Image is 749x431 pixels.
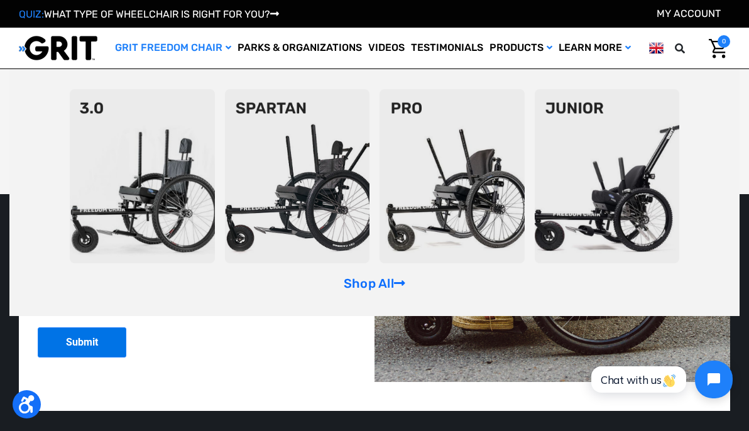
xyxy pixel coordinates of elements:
a: Parks & Organizations [234,28,365,68]
span: Phone Number [159,52,227,63]
span: QUIZ: [19,8,44,20]
img: gb.png [649,40,664,56]
a: QUIZ:WHAT TYPE OF WHEELCHAIR IS RIGHT FOR YOU? [19,8,279,20]
a: Cart with 0 items [699,35,730,62]
img: pro-chair.png [380,89,525,263]
img: Cart [709,39,727,58]
a: Shop All [344,276,405,291]
a: Account [657,8,721,19]
a: Products [486,28,555,68]
img: junior-chair.png [535,89,680,263]
img: GRIT All-Terrain Wheelchair and Mobility Equipment [19,35,97,61]
a: Learn More [555,28,634,68]
img: spartan2.png [225,89,370,263]
a: GRIT Freedom Chair [112,28,234,68]
iframe: Tidio Chat [577,350,743,409]
a: Videos [365,28,408,68]
a: Testimonials [408,28,486,68]
input: Search [693,35,699,62]
span: 0 [718,35,730,48]
img: 3point0.png [70,89,215,263]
